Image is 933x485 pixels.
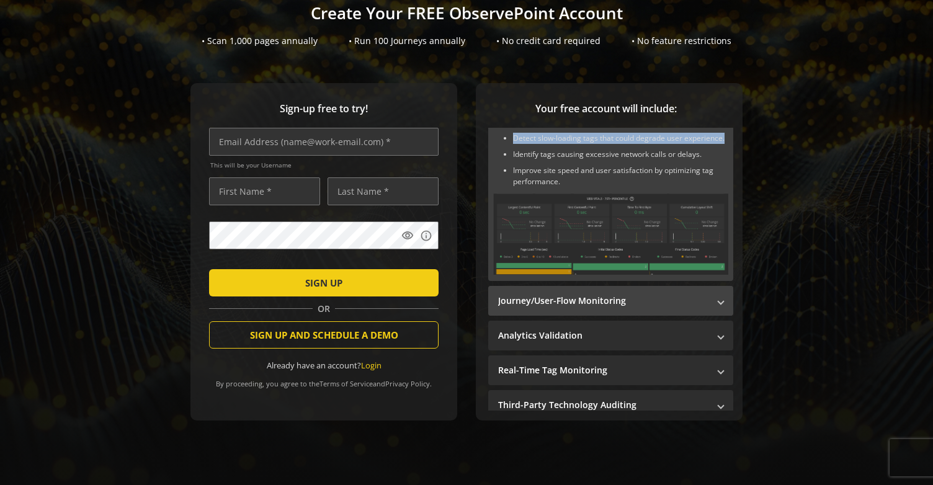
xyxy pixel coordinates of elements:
[401,229,414,242] mat-icon: visibility
[498,295,708,307] mat-panel-title: Journey/User-Flow Monitoring
[488,321,733,350] mat-expansion-panel-header: Analytics Validation
[493,194,728,275] img: Performance Monitoring with Web Vitals
[496,35,600,47] div: • No credit card required
[513,133,728,144] li: Detect slow-loading tags that could degrade user experience.
[488,105,733,281] div: Performance Monitoring with Web Vitals
[498,364,708,376] mat-panel-title: Real-Time Tag Monitoring
[632,35,731,47] div: • No feature restrictions
[328,177,439,205] input: Last Name *
[209,269,439,296] button: SIGN UP
[420,229,432,242] mat-icon: info
[209,360,439,372] div: Already have an account?
[488,390,733,420] mat-expansion-panel-header: Third-Party Technology Auditing
[498,399,708,411] mat-panel-title: Third-Party Technology Auditing
[209,321,439,349] button: SIGN UP AND SCHEDULE A DEMO
[209,102,439,116] span: Sign-up free to try!
[202,35,318,47] div: • Scan 1,000 pages annually
[513,165,728,187] li: Improve site speed and user satisfaction by optimizing tag performance.
[498,329,708,342] mat-panel-title: Analytics Validation
[385,379,430,388] a: Privacy Policy
[488,102,724,116] span: Your free account will include:
[349,35,465,47] div: • Run 100 Journeys annually
[319,379,373,388] a: Terms of Service
[250,324,398,346] span: SIGN UP AND SCHEDULE A DEMO
[210,161,439,169] span: This will be your Username
[488,355,733,385] mat-expansion-panel-header: Real-Time Tag Monitoring
[488,286,733,316] mat-expansion-panel-header: Journey/User-Flow Monitoring
[209,371,439,388] div: By proceeding, you agree to the and .
[313,303,335,315] span: OR
[209,177,320,205] input: First Name *
[209,128,439,156] input: Email Address (name@work-email.com) *
[513,149,728,160] li: Identify tags causing excessive network calls or delays.
[361,360,382,371] a: Login
[305,272,342,294] span: SIGN UP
